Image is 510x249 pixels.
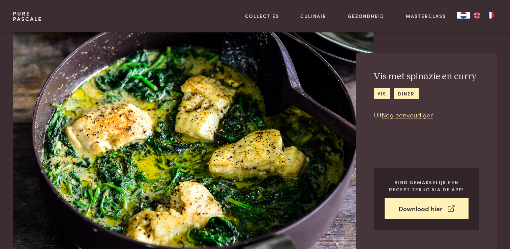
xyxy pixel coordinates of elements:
[457,12,470,19] a: NL
[382,110,433,119] a: Nog eenvoudiger
[394,88,419,99] a: diner
[406,12,446,20] a: Masterclass
[13,11,42,22] a: PurePascale
[457,12,497,19] aside: Language selected: Nederlands
[385,179,469,193] p: Vind gemakkelijk een recept terug via de app!
[300,12,326,20] a: Culinair
[348,12,384,20] a: Gezondheid
[385,198,469,219] a: Download hier
[457,12,470,19] div: Language
[374,88,390,99] a: vis
[13,32,373,249] img: Vis met spinazie en curry
[245,12,279,20] a: Collecties
[470,12,497,19] ul: Language list
[374,71,477,83] h2: Vis met spinazie en curry
[470,12,484,19] a: EN
[484,12,497,19] a: FR
[374,110,477,120] p: Uit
